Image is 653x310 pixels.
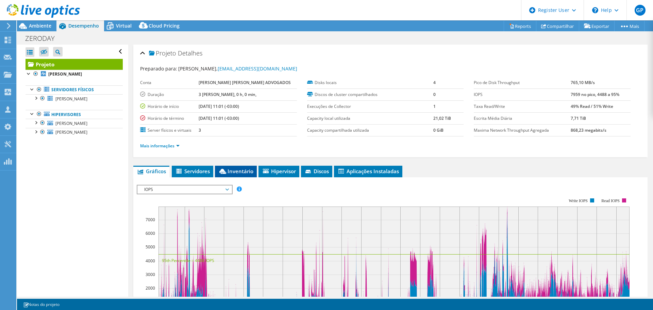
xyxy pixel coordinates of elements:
b: [PERSON_NAME] [48,71,82,77]
text: 7000 [146,217,155,223]
b: 868,23 megabits/s [571,127,606,133]
a: [PERSON_NAME] [26,94,123,103]
span: Discos [304,168,329,175]
b: 7959 no pico, 4488 a 95% [571,92,619,97]
a: Exportar [579,21,615,31]
span: Hipervisor [262,168,296,175]
b: 765,10 MB/s [571,80,595,85]
text: 5000 [146,244,155,250]
b: 4 [433,80,436,85]
b: 3 [PERSON_NAME], 0 h, 0 min, [199,92,256,97]
label: Duração [140,91,199,98]
text: Write IOPS [569,198,588,203]
span: Desempenho [68,22,99,29]
span: [PERSON_NAME], [178,65,297,72]
b: [DATE] 11:01 (-03:00) [199,103,239,109]
a: Notas do projeto [18,300,64,309]
span: Virtual [116,22,132,29]
label: Capacity compartilhada utilizada [307,127,434,134]
b: 0 GiB [433,127,443,133]
b: 1 [433,103,436,109]
label: Disks locais [307,79,434,86]
text: 6000 [146,230,155,236]
span: [PERSON_NAME] [55,96,87,102]
b: [PERSON_NAME] [PERSON_NAME] ADVOGADOS [199,80,291,85]
span: Servidores [175,168,210,175]
a: [PERSON_NAME] [26,119,123,128]
text: Read IOPS [602,198,620,203]
label: Execuções de Collector [307,103,434,110]
span: [PERSON_NAME] [55,120,87,126]
label: Preparado para: [140,65,177,72]
span: Projeto [149,50,176,57]
label: Capacity local utilizada [307,115,434,122]
text: 3000 [146,272,155,277]
span: [PERSON_NAME] [55,129,87,135]
span: Cloud Pricing [149,22,180,29]
span: Ambiente [29,22,51,29]
label: Maxima Network Throughput Agregada [474,127,570,134]
a: [EMAIL_ADDRESS][DOMAIN_NAME] [218,65,297,72]
label: Pico de Disk Throughput [474,79,570,86]
span: GP [635,5,646,16]
text: 2000 [146,285,155,291]
span: Detalhes [178,49,202,57]
label: Conta [140,79,199,86]
b: 0 [433,92,436,97]
b: 49% Read / 51% Write [571,103,613,109]
svg: \n [592,7,598,13]
a: [PERSON_NAME] [26,70,123,79]
a: Servidores físicos [26,85,123,94]
label: Server físicos e virtuais [140,127,199,134]
span: IOPS [141,185,228,194]
span: Gráficos [137,168,166,175]
a: Reports [504,21,536,31]
b: [DATE] 11:01 (-03:00) [199,115,239,121]
a: [PERSON_NAME] [26,128,123,137]
b: 3 [199,127,201,133]
b: 21,02 TiB [433,115,451,121]
span: Inventário [218,168,253,175]
label: Horário de início [140,103,199,110]
a: Hipervisores [26,110,123,119]
span: Aplicações Instaladas [337,168,399,175]
a: Mais informações [140,143,180,149]
h1: ZERODAY [22,35,65,42]
a: Compartilhar [536,21,579,31]
label: IOPS [474,91,570,98]
a: Mais [614,21,644,31]
label: Discos de cluster compartilhados [307,91,434,98]
b: 7,71 TiB [571,115,586,121]
text: 95th Percentile = 4488 IOPS [162,258,214,263]
label: Escrita Média Diária [474,115,570,122]
label: Taxa Read/Write [474,103,570,110]
text: 4000 [146,258,155,264]
label: Horário de término [140,115,199,122]
a: Projeto [26,59,123,70]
